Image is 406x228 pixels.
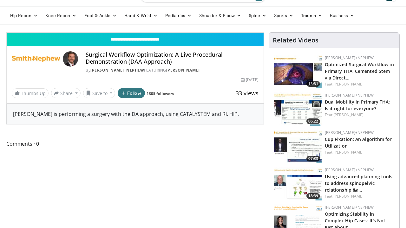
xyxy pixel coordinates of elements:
span: 06:22 [306,118,320,124]
button: Share [51,88,81,98]
h4: Related Videos [273,36,318,44]
a: 13:31 [274,55,322,88]
a: [PERSON_NAME] [333,81,363,87]
a: [PERSON_NAME]+Nephew [325,167,374,173]
a: Business [326,9,358,22]
button: Follow [118,88,145,98]
a: [PERSON_NAME]+Nephew [325,205,374,210]
div: Feat. [325,112,394,118]
img: ca45bebe-5fc4-4b9b-9513-8f91197adb19.150x105_q85_crop-smart_upscale.jpg [274,92,322,126]
a: Cup Fixation: An Algorithm for Utilization [325,136,392,149]
a: Thumbs Up [12,88,49,98]
a: 18:39 [274,167,322,200]
a: 06:22 [274,92,322,126]
div: [PERSON_NAME] is performing a surgery with the DA approach, using CATALYSTEM and RI. HIP. [7,104,264,124]
a: [PERSON_NAME]+Nephew [325,92,374,98]
a: [PERSON_NAME] [333,112,363,117]
h4: Surgical Workflow Optimization: A Live Procedural Demonstration (DAA Approach) [86,51,258,65]
button: Save to [83,88,115,98]
a: Sports [270,9,298,22]
a: Spine [245,9,270,22]
span: 33 views [236,89,259,97]
a: [PERSON_NAME]+Nephew [90,67,144,73]
img: ebdbdd1a-3bec-445e-b76e-12ebea92512a.150x105_q85_crop-smart_upscale.jpg [274,130,322,163]
a: Shoulder & Elbow [195,9,245,22]
a: Foot & Ankle [81,9,121,22]
span: 13:31 [306,81,320,87]
a: Hip Recon [6,9,42,22]
a: Using advanced planning tools to address spinopelvic relationship &a… [325,174,393,193]
div: Feat. [325,81,394,87]
a: Hand & Wrist [121,9,161,22]
span: 18:39 [306,193,320,199]
div: [DATE] [241,77,258,83]
div: Feat. [325,149,394,155]
a: Dual Mobility in Primary THA: Is it right for everyone? [325,99,390,111]
span: 07:33 [306,156,320,161]
a: Knee Recon [42,9,81,22]
a: [PERSON_NAME] [333,149,363,155]
div: By FEATURING [86,67,258,73]
a: Trauma [297,9,326,22]
a: [PERSON_NAME]+Nephew [325,55,374,60]
div: Feat. [325,193,394,199]
a: Optimized Surgical Workflow in Primary THA: Cemented Stem via Direct… [325,61,394,81]
a: [PERSON_NAME] [166,67,200,73]
img: 0fcfa1b5-074a-41e4-bf3d-4df9b2562a6c.150x105_q85_crop-smart_upscale.jpg [274,55,322,88]
span: Comments 0 [6,140,264,148]
a: [PERSON_NAME]+Nephew [325,130,374,135]
a: Pediatrics [161,9,195,22]
a: 1305 followers [147,91,174,96]
a: 07:33 [274,130,322,163]
img: Avatar [63,51,78,66]
img: Smith+Nephew [12,51,60,66]
a: [PERSON_NAME] [333,193,363,199]
img: 781415e3-4312-4b44-b91f-90f5dce49941.150x105_q85_crop-smart_upscale.jpg [274,167,322,200]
